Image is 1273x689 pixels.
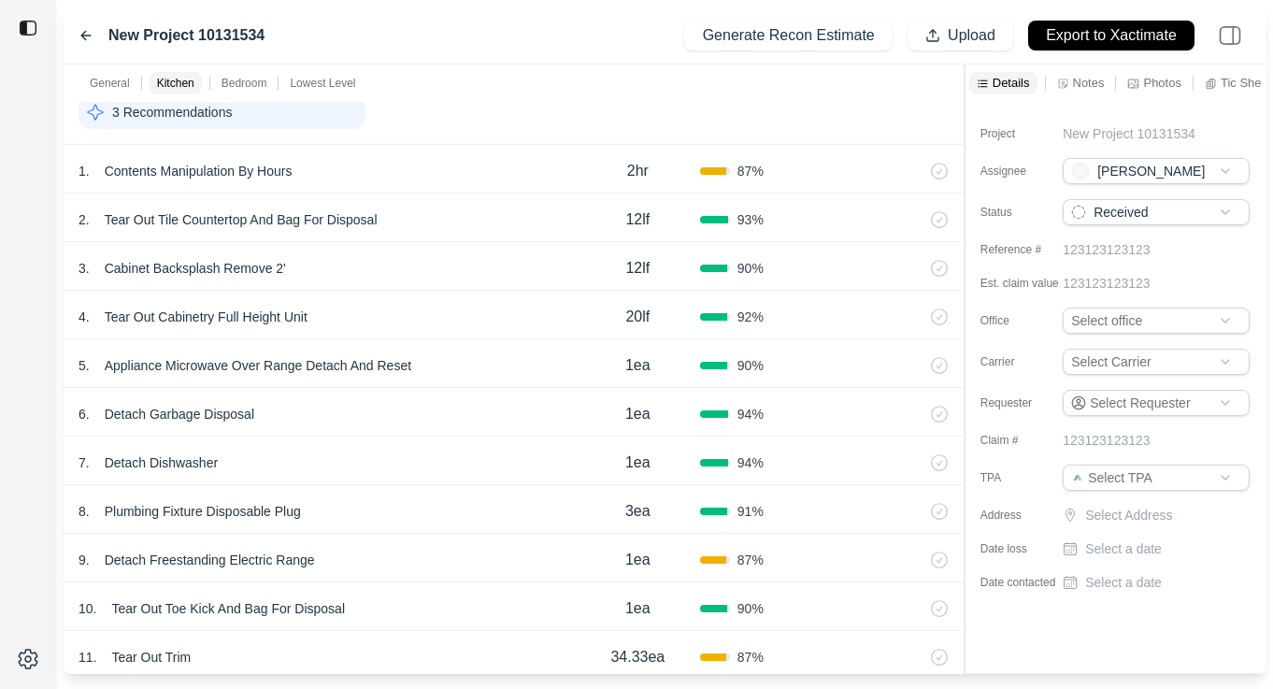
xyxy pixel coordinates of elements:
label: Date loss [980,541,1074,556]
span: 92 % [737,308,764,326]
p: Cabinet Backsplash Remove 2' [97,255,293,281]
p: Photos [1143,75,1180,91]
span: 87 % [737,648,764,667]
label: Address [980,508,1074,523]
label: New Project 10131534 [108,24,265,47]
p: 20lf [625,306,650,328]
p: 7 . [79,453,90,472]
span: 87 % [737,551,764,569]
p: New Project 10131534 [1063,124,1195,143]
p: 1ea [625,597,651,620]
label: TPA [980,470,1074,485]
label: Assignee [980,164,1074,179]
p: 4 . [79,308,90,326]
label: Status [980,205,1074,220]
p: 12lf [625,257,650,280]
p: Plumbing Fixture Disposable Plug [97,498,308,524]
p: 3ea [625,500,651,523]
span: 90 % [737,599,764,618]
p: Tear Out Tile Countertop And Bag For Disposal [97,207,385,233]
p: Contents Manipulation By Hours [97,158,300,184]
label: Est. claim value [980,276,1074,291]
p: 2hr [627,160,649,182]
label: Reference # [980,242,1074,257]
span: 87 % [737,162,764,180]
label: Project [980,126,1074,141]
p: 11 . [79,648,96,667]
img: toggle sidebar [19,19,37,37]
p: 12lf [625,208,650,231]
p: 5 . [79,356,90,375]
p: 1 . [79,162,90,180]
p: 123123123123 [1063,240,1150,259]
p: 1ea [625,549,651,571]
p: General [90,76,130,91]
p: 2 . [79,210,90,229]
p: Appliance Microwave Over Range Detach And Reset [97,352,419,379]
p: Tear Out Toe Kick And Bag For Disposal [104,596,352,622]
p: Detach Garbage Disposal [97,401,262,427]
img: right-panel.svg [1209,15,1251,56]
p: 3 . [79,259,90,278]
p: Export to Xactimate [1046,25,1177,47]
button: Generate Recon Estimate [684,21,892,50]
label: Date contacted [980,575,1074,590]
p: 10 . [79,599,96,618]
p: Select a date [1085,573,1162,592]
p: Generate Recon Estimate [703,25,875,47]
p: Detach Dishwasher [97,450,225,476]
span: 94 % [737,453,764,472]
p: Details [993,75,1030,91]
p: 34.33ea [610,646,665,668]
label: Office [980,313,1074,328]
span: 90 % [737,259,764,278]
p: Detach Freestanding Electric Range [97,547,322,573]
p: Upload [948,25,995,47]
button: Export to Xactimate [1028,21,1194,50]
button: Upload [908,21,1013,50]
span: 90 % [737,356,764,375]
span: 94 % [737,405,764,423]
p: 3 Recommendations [112,103,232,122]
span: 91 % [737,502,764,521]
label: Requester [980,395,1074,410]
p: Select Address [1085,506,1253,524]
p: 8 . [79,502,90,521]
p: 9 . [79,551,90,569]
label: Carrier [980,354,1074,369]
p: Tear Out Trim [104,644,198,670]
p: 123123123123 [1063,274,1150,293]
p: Kitchen [157,76,194,91]
p: 1ea [625,452,651,474]
p: Select a date [1085,539,1162,558]
span: 93 % [737,210,764,229]
p: Tear Out Cabinetry Full Height Unit [97,304,315,330]
p: Bedroom [222,76,267,91]
p: 1ea [625,354,651,377]
p: Notes [1073,75,1105,91]
p: 123123123123 [1063,431,1150,450]
p: 1ea [625,403,651,425]
p: 6 . [79,405,90,423]
p: Lowest Level [290,76,355,91]
label: Claim # [980,433,1074,448]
